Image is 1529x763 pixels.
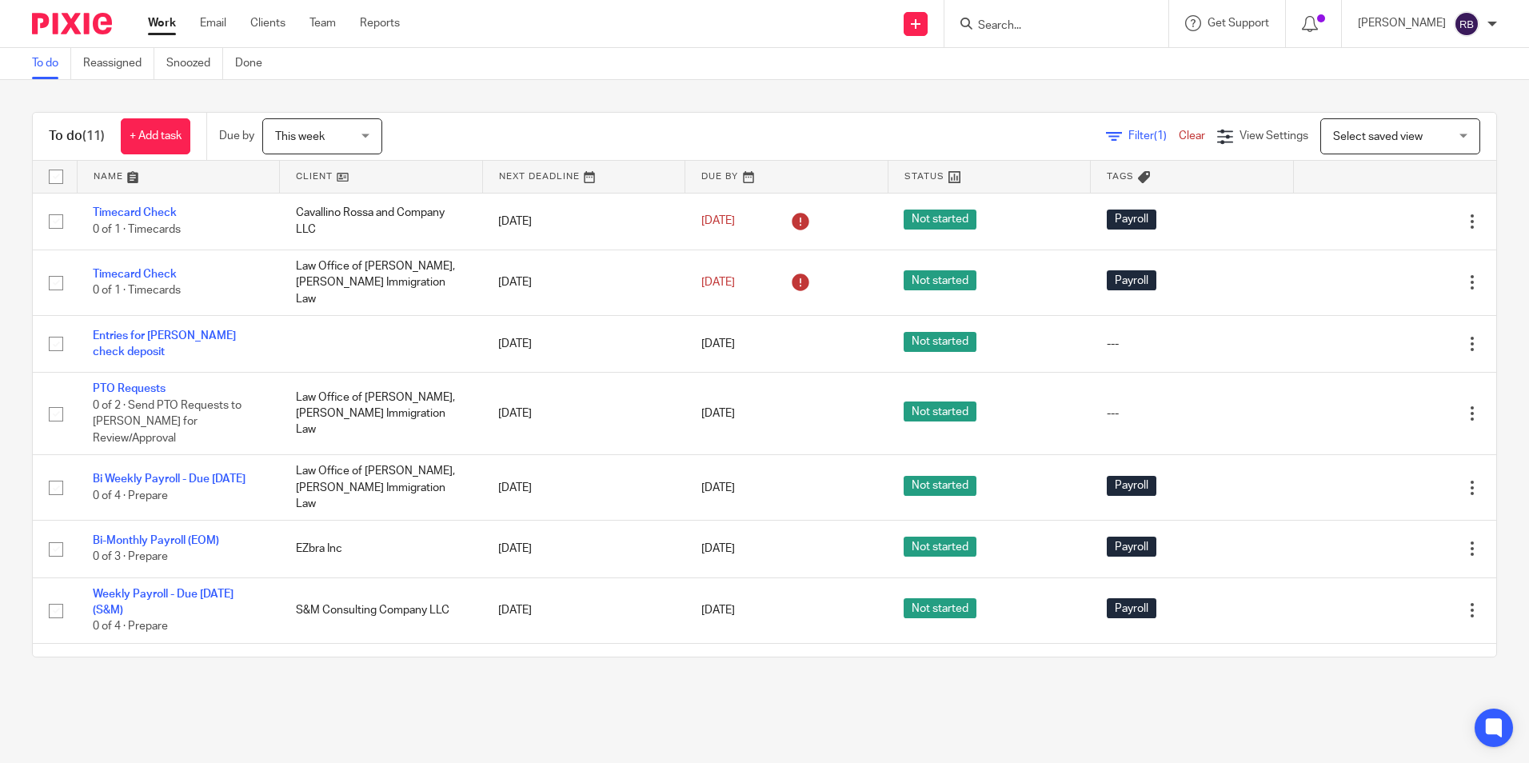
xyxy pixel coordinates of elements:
span: [DATE] [701,482,735,493]
span: (1) [1154,130,1167,142]
span: Not started [904,210,976,230]
td: S&M Consulting Company LLC [280,577,483,643]
span: Payroll [1107,476,1156,496]
a: Clients [250,15,285,31]
a: + Add task [121,118,190,154]
span: Filter [1128,130,1179,142]
div: --- [1107,336,1278,352]
a: Email [200,15,226,31]
a: Bi-Monthly Payroll (EOM) [93,535,219,546]
span: Get Support [1208,18,1269,29]
span: Select saved view [1333,131,1423,142]
span: [DATE] [701,277,735,288]
a: PTO Requests [93,383,166,394]
span: 0 of 4 · Prepare [93,490,168,501]
a: Work [148,15,176,31]
span: (11) [82,130,105,142]
td: EZbra Inc [280,521,483,577]
input: Search [976,19,1120,34]
td: Cavallino Rossa and Company LLC [280,193,483,250]
span: Not started [904,537,976,557]
a: Snoozed [166,48,223,79]
span: [DATE] [701,605,735,616]
span: View Settings [1240,130,1308,142]
a: Timecard Check [93,269,177,280]
span: Payroll [1107,270,1156,290]
span: This week [275,131,325,142]
span: Not started [904,401,976,421]
td: [DATE] [482,250,685,315]
span: 0 of 4 · Prepare [93,621,168,633]
a: To do [32,48,71,79]
a: Entries for [PERSON_NAME] check deposit [93,330,236,358]
span: [DATE] [701,216,735,227]
span: [DATE] [701,338,735,350]
a: Clear [1179,130,1205,142]
div: --- [1107,405,1278,421]
span: Not started [904,332,976,352]
a: Reports [360,15,400,31]
a: Timecard Check [93,207,177,218]
h1: To do [49,128,105,145]
a: Weekly Payroll - Due [DATE] (S&M) [93,589,234,616]
td: Law Office of [PERSON_NAME], [PERSON_NAME] Immigration Law [280,455,483,521]
td: [DATE] [482,643,685,700]
td: Law Office of [PERSON_NAME], [PERSON_NAME] Immigration Law [280,373,483,455]
span: Payroll [1107,598,1156,618]
span: Tags [1107,172,1134,181]
span: 0 of 3 · Prepare [93,552,168,563]
a: Team [309,15,336,31]
a: Reassigned [83,48,154,79]
span: [DATE] [701,408,735,419]
span: 0 of 2 · Send PTO Requests to [PERSON_NAME] for Review/Approval [93,400,242,444]
img: svg%3E [1454,11,1479,37]
p: Due by [219,128,254,144]
td: [DATE] [482,193,685,250]
td: SatYield Inc [280,643,483,700]
img: Pixie [32,13,112,34]
span: Payroll [1107,537,1156,557]
span: 0 of 1 · Timecards [93,224,181,235]
td: [DATE] [482,455,685,521]
td: [DATE] [482,315,685,372]
td: [DATE] [482,373,685,455]
span: Not started [904,598,976,618]
span: Not started [904,476,976,496]
span: 0 of 1 · Timecards [93,286,181,297]
span: Not started [904,270,976,290]
td: [DATE] [482,577,685,643]
a: Bi Weekly Payroll - Due [DATE] [93,473,246,485]
a: Done [235,48,274,79]
p: [PERSON_NAME] [1358,15,1446,31]
td: Law Office of [PERSON_NAME], [PERSON_NAME] Immigration Law [280,250,483,315]
td: [DATE] [482,521,685,577]
span: [DATE] [701,543,735,554]
span: Payroll [1107,210,1156,230]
